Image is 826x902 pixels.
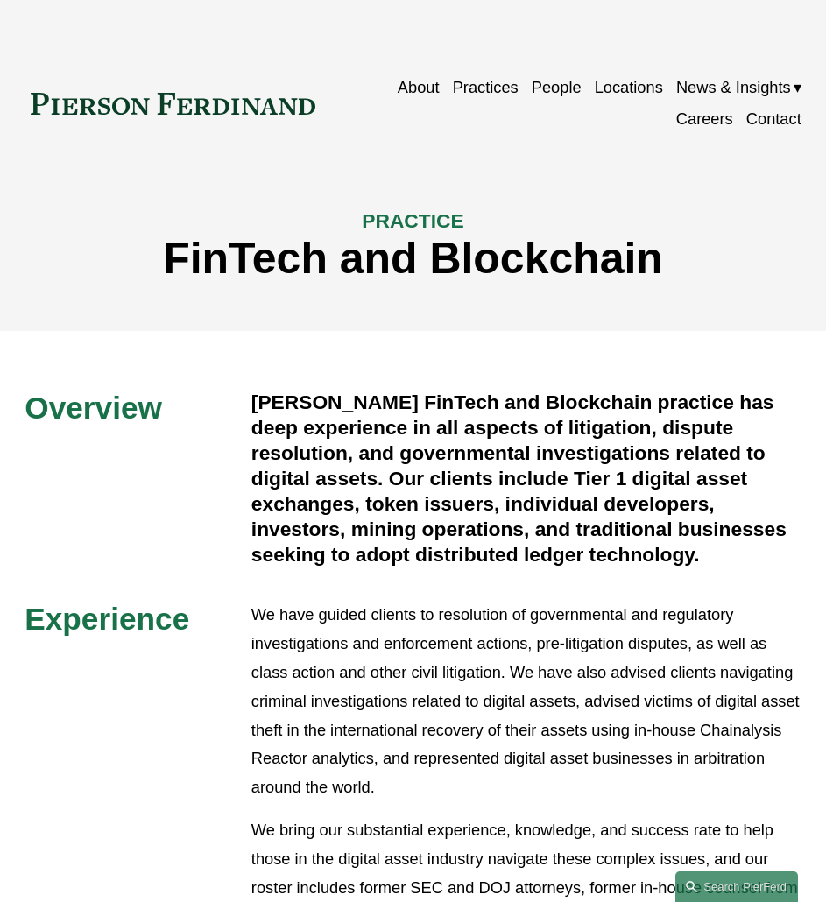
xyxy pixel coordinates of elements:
[676,72,801,104] a: folder dropdown
[746,104,801,137] a: Contact
[532,72,582,104] a: People
[676,74,791,102] span: News & Insights
[676,104,733,137] a: Careers
[595,72,663,104] a: Locations
[453,72,519,104] a: Practices
[25,391,162,425] span: Overview
[251,390,801,567] h4: [PERSON_NAME] FinTech and Blockchain practice has deep experience in all aspects of litigation, d...
[362,209,463,232] span: PRACTICE
[398,72,440,104] a: About
[25,234,801,284] h1: FinTech and Blockchain
[251,601,801,802] p: We have guided clients to resolution of governmental and regulatory investigations and enforcemen...
[675,871,798,902] a: Search this site
[25,602,189,636] span: Experience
